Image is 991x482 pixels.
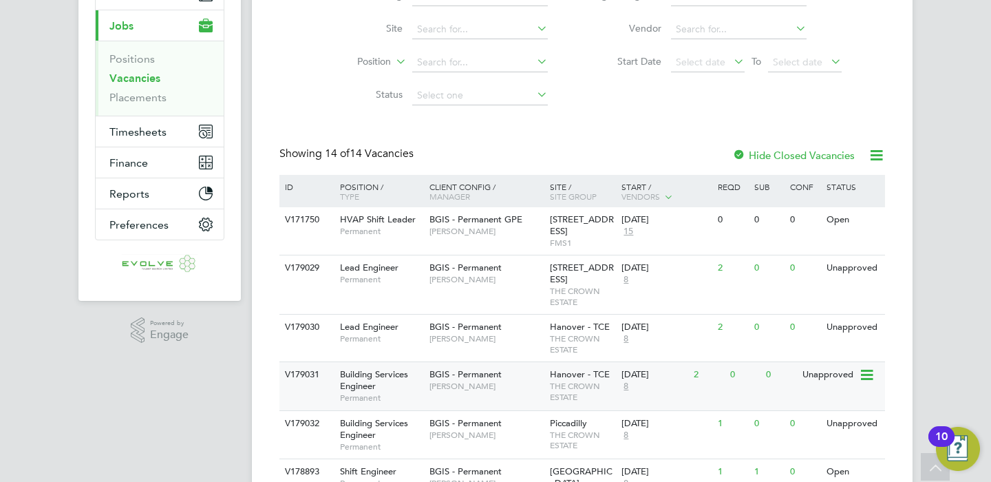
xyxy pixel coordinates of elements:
div: 0 [751,411,787,437]
span: [STREET_ADDRESS] [550,262,614,285]
span: BGIS - Permanent [429,465,502,477]
span: THE CROWN ESTATE [550,286,615,307]
div: 0 [763,362,798,388]
label: Vendor [582,22,661,34]
input: Search for... [671,20,807,39]
div: Unapproved [823,315,883,340]
span: Lead Engineer [340,262,398,273]
div: 0 [787,255,822,281]
span: Jobs [109,19,134,32]
div: 0 [751,207,787,233]
span: FMS1 [550,238,615,249]
div: 2 [714,255,750,281]
button: Timesheets [96,116,224,147]
div: [DATE] [621,466,711,478]
span: Permanent [340,274,423,285]
span: [PERSON_NAME] [429,333,543,344]
div: V179030 [281,315,330,340]
div: Status [823,175,883,198]
span: [STREET_ADDRESS] [550,213,614,237]
span: Permanent [340,226,423,237]
div: Showing [279,147,416,161]
div: 0 [714,207,750,233]
span: [PERSON_NAME] [429,381,543,392]
span: 8 [621,274,630,286]
span: Shift Engineer [340,465,396,477]
img: evolve-talent-logo-retina.png [122,254,198,276]
span: Permanent [340,333,423,344]
span: Building Services Engineer [340,368,408,392]
span: Engage [150,329,189,341]
div: [DATE] [621,418,711,430]
span: BGIS - Permanent GPE [429,213,522,225]
div: 10 [935,437,948,454]
div: Sub [751,175,787,198]
label: Start Date [582,55,661,67]
span: Reports [109,187,149,200]
button: Finance [96,147,224,178]
input: Search for... [412,53,548,72]
span: THE CROWN ESTATE [550,381,615,402]
div: Reqd [714,175,750,198]
div: ID [281,175,330,198]
span: BGIS - Permanent [429,368,502,380]
div: Unapproved [823,411,883,437]
div: Conf [787,175,822,198]
span: 14 of [325,147,350,160]
div: 0 [787,207,822,233]
input: Search for... [412,20,548,39]
div: 2 [714,315,750,340]
a: Placements [109,91,167,104]
a: Positions [109,52,155,65]
span: Permanent [340,441,423,452]
div: V179032 [281,411,330,437]
label: Site [323,22,403,34]
span: [PERSON_NAME] [429,430,543,441]
span: BGIS - Permanent [429,321,502,333]
button: Preferences [96,209,224,240]
div: Site / [546,175,619,208]
span: BGIS - Permanent [429,262,502,273]
div: 2 [690,362,726,388]
span: Type [340,191,359,202]
div: Position / [330,175,426,208]
a: Go to home page [95,254,224,276]
span: Hanover - TCE [550,368,610,380]
div: [DATE] [621,369,687,381]
div: [DATE] [621,214,711,226]
div: 0 [751,255,787,281]
div: Unapproved [823,255,883,281]
div: 0 [727,362,763,388]
span: 8 [621,381,630,392]
div: 0 [787,315,822,340]
span: Building Services Engineer [340,417,408,441]
div: [DATE] [621,322,711,333]
a: Powered byEngage [131,317,189,344]
span: Manager [429,191,470,202]
div: [DATE] [621,262,711,274]
div: 1 [714,411,750,437]
span: Permanent [340,392,423,404]
span: [PERSON_NAME] [429,226,543,237]
span: Finance [109,156,148,169]
span: BGIS - Permanent [429,417,502,429]
span: Site Group [550,191,597,202]
span: Preferences [109,218,169,231]
span: 8 [621,333,630,345]
button: Reports [96,178,224,209]
div: Unapproved [799,362,859,388]
span: 14 Vacancies [325,147,414,160]
span: THE CROWN ESTATE [550,333,615,355]
span: 8 [621,430,630,441]
div: 0 [787,411,822,437]
div: Start / [618,175,714,209]
span: Lead Engineer [340,321,398,333]
span: Powered by [150,317,189,329]
span: Hanover - TCE [550,321,610,333]
div: Client Config / [426,175,546,208]
div: Jobs [96,41,224,116]
span: THE CROWN ESTATE [550,430,615,451]
div: V171750 [281,207,330,233]
span: HVAP Shift Leader [340,213,416,225]
div: 0 [751,315,787,340]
